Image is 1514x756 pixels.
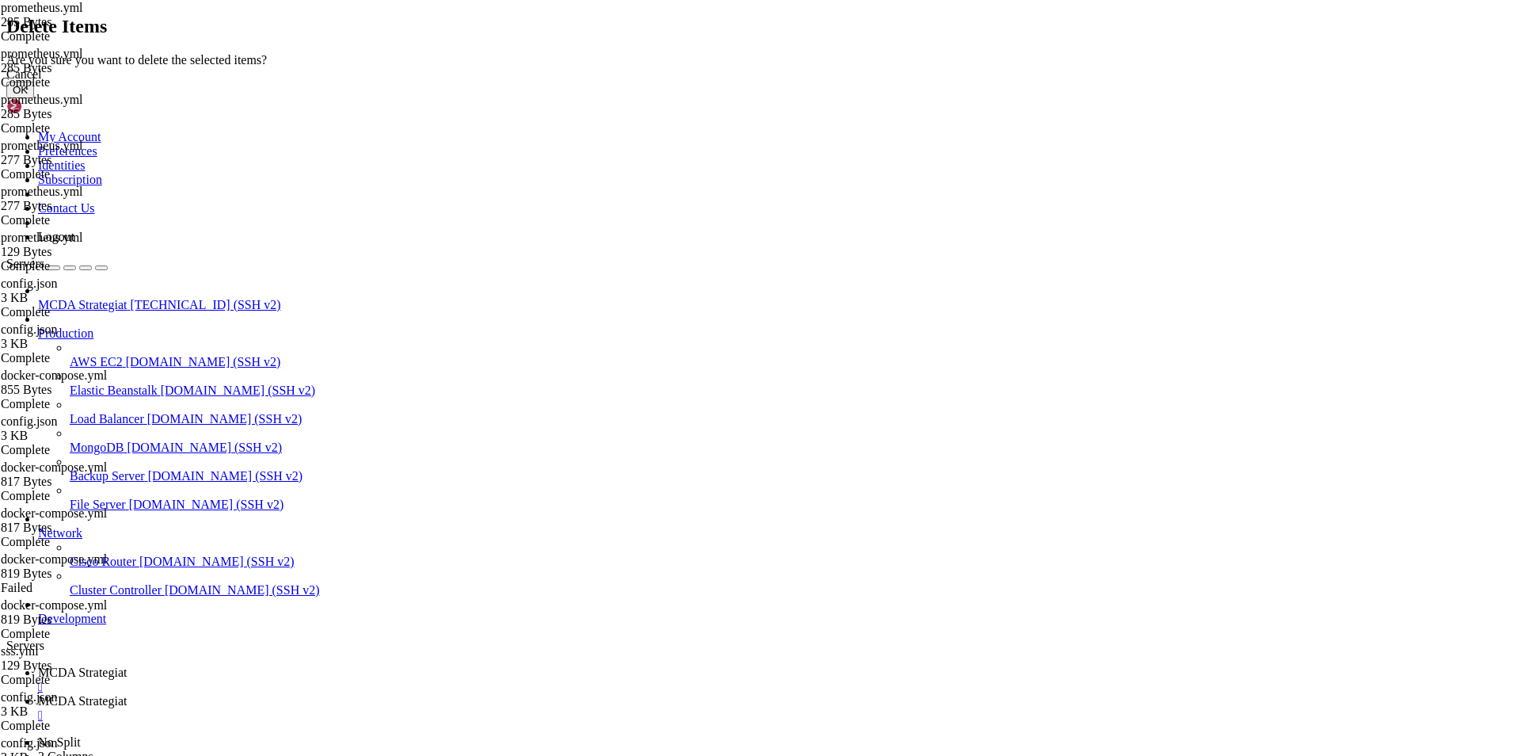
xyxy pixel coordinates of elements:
[1,383,151,397] div: 855 Bytes
[1,443,151,457] div: Complete
[1,598,107,612] span: docker-compose.yml
[1,323,151,351] span: config.json
[1,368,107,382] span: docker-compose.yml
[1,61,151,75] div: 285 Bytes
[1,139,83,152] span: prometheus.yml
[6,149,1308,163] x-row: Memory usage: 33% IPv4 address for eth0: [TECHNICAL_ID]
[1,153,151,167] div: 277 Bytes
[6,263,1308,277] x-row: Expanded Security Maintenance for Applications is not enabled.
[1,613,151,627] div: 819 Bytes
[1,736,58,750] span: config.json
[1,15,151,29] div: 285 Bytes
[1,506,151,535] span: docker-compose.yml
[1,351,151,365] div: Complete
[1,521,151,535] div: 817 Bytes
[192,420,200,434] div: (26, 29)
[6,334,1308,349] x-row: Enable ESM Apps to receive additional future security updates.
[1,690,151,719] span: config.json
[6,120,1308,135] x-row: System load: 0.03 Processes: 135
[1,567,151,581] div: 819 Bytes
[1,552,151,581] span: docker-compose.yml
[6,206,1308,220] x-row: just raised the bar for easy, resilient and secure K8s cluster deployment.
[1,199,151,213] div: 277 Bytes
[1,337,151,351] div: 3 KB
[1,29,151,44] div: Complete
[1,414,58,428] span: config.json
[1,368,151,397] span: docker-compose.yml
[1,185,83,198] span: prometheus.yml
[1,47,83,60] span: prometheus.yml
[6,135,1308,149] x-row: Usage of /: 16.2% of 37.23GB Users logged in: 0
[1,259,151,273] div: Complete
[1,93,83,106] span: prometheus.yml
[1,460,107,474] span: docker-compose.yml
[1,581,151,595] div: Failed
[1,75,151,90] div: Complete
[1,552,107,566] span: docker-compose.yml
[1,475,151,489] div: 817 Bytes
[1,719,151,733] div: Complete
[1,535,151,549] div: Complete
[1,167,151,181] div: Complete
[1,1,83,14] span: prometheus.yml
[1,245,151,259] div: 129 Bytes
[1,231,151,259] span: prometheus.yml
[1,277,151,305] span: config.json
[1,690,58,704] span: config.json
[1,429,151,443] div: 3 KB
[1,185,151,213] span: prometheus.yml
[1,704,151,719] div: 3 KB
[1,414,151,443] span: config.json
[6,49,1308,63] x-row: * Management: [URL][DOMAIN_NAME]
[1,107,151,121] div: 285 Bytes
[6,391,1308,406] x-row: *** System restart required ***
[1,1,151,29] span: prometheus.yml
[6,92,1308,106] x-row: System information as of [DATE]
[1,277,58,290] span: config.json
[1,323,58,336] span: config.json
[6,420,1308,434] x-row: root@ubuntu-4gb-hel1-1:~#
[1,139,151,167] span: prometheus.yml
[6,306,1308,320] x-row: To see these additional updates run: apt list --upgradable
[1,489,151,503] div: Complete
[6,406,1308,420] x-row: Last login: [DATE] from [TECHNICAL_ID]
[1,305,151,319] div: Complete
[1,644,151,673] span: sss.yml
[6,163,1308,178] x-row: Swap usage: 0% IPv6 address for eth0: [TECHNICAL_ID]
[1,659,151,673] div: 129 Bytes
[1,627,151,641] div: Complete
[1,47,151,75] span: prometheus.yml
[1,397,151,411] div: Complete
[6,292,1308,306] x-row: 5 updates can be applied immediately.
[1,93,151,121] span: prometheus.yml
[1,460,151,489] span: docker-compose.yml
[1,231,83,244] span: prometheus.yml
[6,235,1308,249] x-row: [URL][DOMAIN_NAME]
[1,121,151,136] div: Complete
[1,644,39,658] span: sss.yml
[6,63,1308,78] x-row: * Support: [URL][DOMAIN_NAME]
[1,598,151,627] span: docker-compose.yml
[6,6,1308,21] x-row: Welcome to Ubuntu 24.04.3 LTS (GNU/Linux 6.8.0-71-generic aarch64)
[6,192,1308,206] x-row: * Strictly confined Kubernetes makes edge and IoT secure. Learn how MicroK8s
[6,35,1308,49] x-row: * Documentation: [URL][DOMAIN_NAME]
[1,213,151,227] div: Complete
[1,506,107,520] span: docker-compose.yml
[6,349,1308,363] x-row: See [URL][DOMAIN_NAME] or run: sudo pro status
[1,673,151,687] div: Complete
[1,291,151,305] div: 3 KB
